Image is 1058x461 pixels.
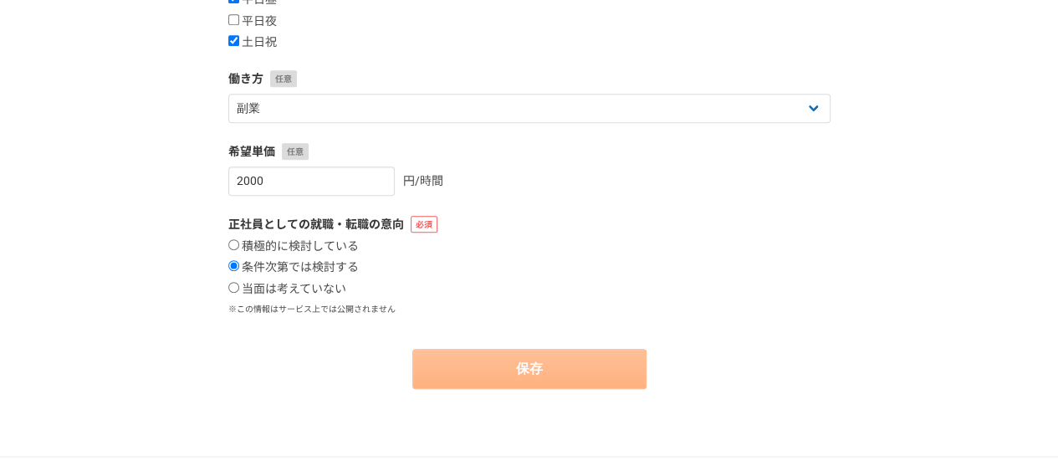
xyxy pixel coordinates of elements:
label: 平日夜 [228,14,277,29]
input: 土日祝 [228,35,239,46]
input: 当面は考えていない [228,282,239,293]
label: 正社員としての就職・転職の意向 [228,216,831,233]
label: 働き方 [228,70,831,88]
label: 積極的に検討している [228,239,359,254]
label: 希望単価 [228,143,831,161]
span: 円/時間 [403,174,443,187]
input: 平日夜 [228,14,239,25]
button: 保存 [412,349,647,389]
input: 条件次第では検討する [228,260,239,271]
label: 当面は考えていない [228,282,346,297]
p: ※この情報はサービス上では公開されません [228,303,831,315]
label: 土日祝 [228,35,277,50]
label: 条件次第では検討する [228,260,359,275]
input: 積極的に検討している [228,239,239,250]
